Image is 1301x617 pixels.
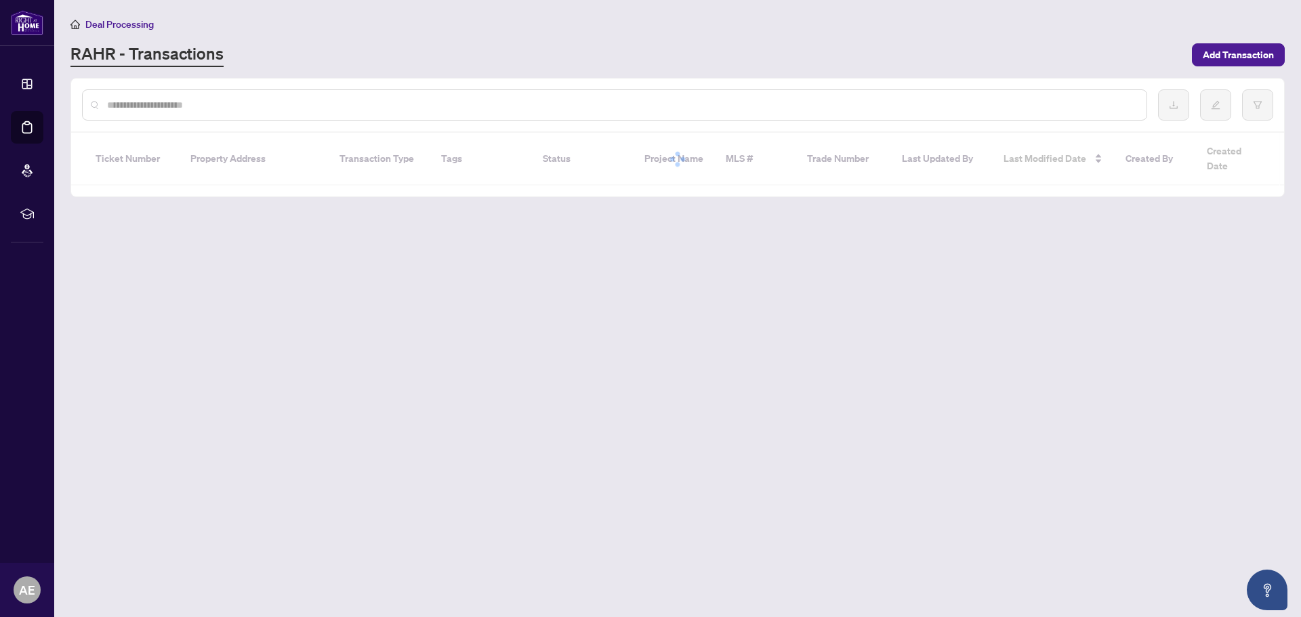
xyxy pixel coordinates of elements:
button: edit [1200,89,1231,121]
button: Open asap [1247,570,1287,610]
span: Deal Processing [85,18,154,30]
button: filter [1242,89,1273,121]
img: logo [11,10,43,35]
button: download [1158,89,1189,121]
span: Add Transaction [1203,44,1274,66]
button: Add Transaction [1192,43,1285,66]
span: home [70,20,80,29]
span: AE [19,580,35,599]
a: RAHR - Transactions [70,43,224,67]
